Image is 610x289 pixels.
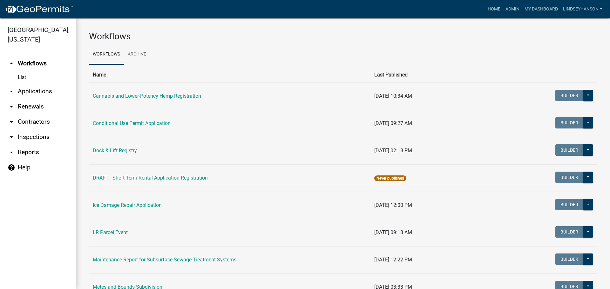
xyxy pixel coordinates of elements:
[374,229,412,235] span: [DATE] 09:18 AM
[555,226,583,238] button: Builder
[124,44,150,65] a: Archive
[555,144,583,156] button: Builder
[93,257,236,263] a: Maintenance Report for Subsurface Sewage Treatment Systems
[93,202,162,208] a: Ice Damage Repair Application
[555,253,583,265] button: Builder
[93,148,137,154] a: Dock & Lift Registry
[503,3,522,15] a: Admin
[555,199,583,210] button: Builder
[374,148,412,154] span: [DATE] 02:18 PM
[374,175,406,181] span: Never published
[485,3,503,15] a: Home
[93,229,128,235] a: LR Parcel Event
[8,60,15,67] i: arrow_drop_up
[93,120,171,126] a: Conditional Use Permit Application
[374,120,412,126] span: [DATE] 09:27 AM
[370,67,513,82] th: Last Published
[89,31,597,42] h3: Workflows
[89,67,370,82] th: Name
[374,93,412,99] span: [DATE] 10:34 AM
[8,148,15,156] i: arrow_drop_down
[89,44,124,65] a: Workflows
[522,3,560,15] a: My Dashboard
[555,90,583,101] button: Builder
[93,175,208,181] a: DRAFT - Short Term Rental Application Registration
[8,103,15,110] i: arrow_drop_down
[374,202,412,208] span: [DATE] 12:00 PM
[555,172,583,183] button: Builder
[374,257,412,263] span: [DATE] 12:22 PM
[560,3,605,15] a: Lindseyhanson
[555,117,583,128] button: Builder
[8,118,15,126] i: arrow_drop_down
[8,164,15,171] i: help
[8,133,15,141] i: arrow_drop_down
[93,93,201,99] a: Cannabis and Lower-Potency Hemp Registration
[8,88,15,95] i: arrow_drop_down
